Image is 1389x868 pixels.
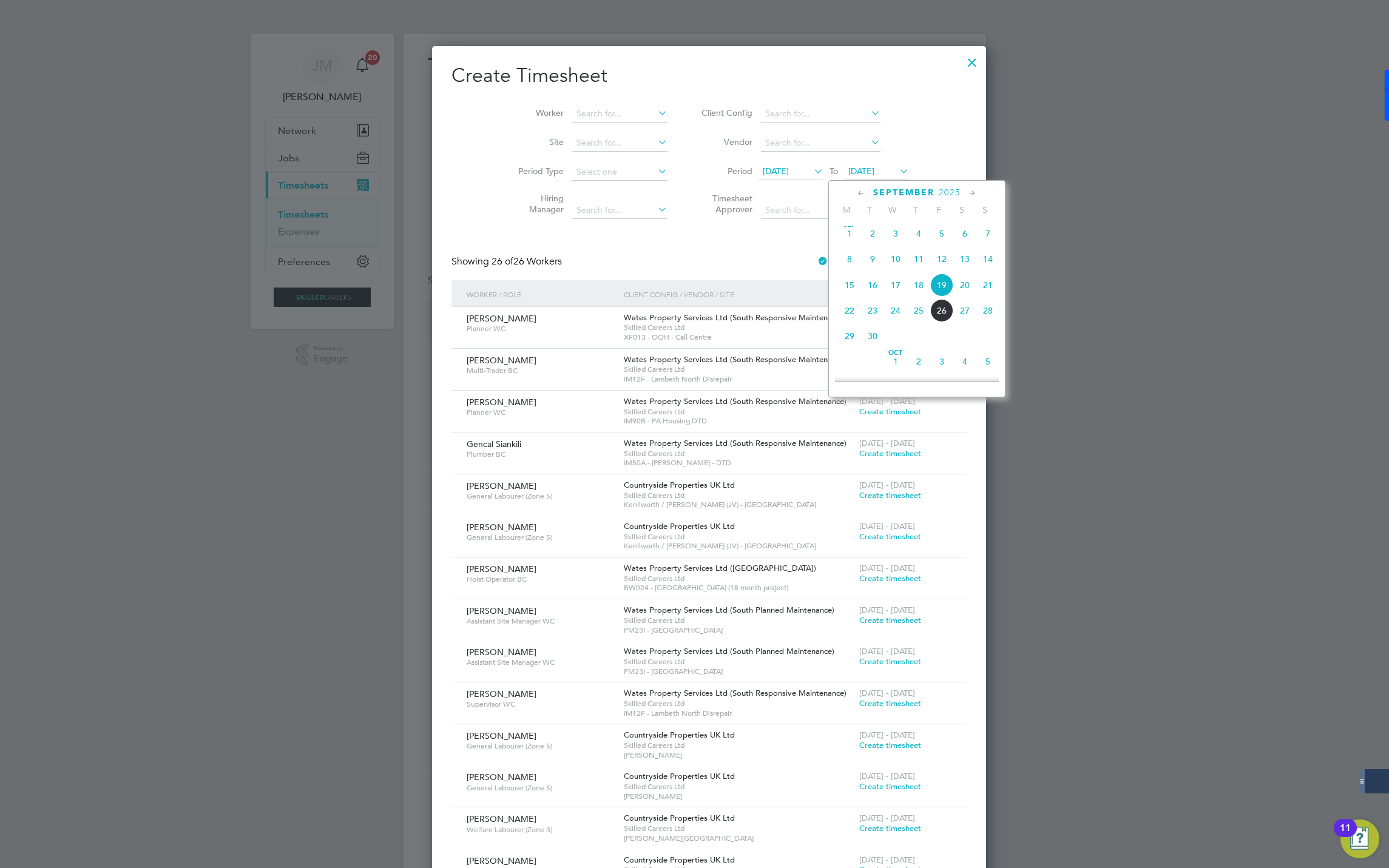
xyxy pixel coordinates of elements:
div: Client Config / Vendor / Site [621,280,856,308]
span: 10 [930,375,953,399]
span: 21 [976,274,999,297]
span: Wates Property Services Ltd (South Responsive Maintenance) [624,354,847,365]
span: [PERSON_NAME] [467,772,536,782]
span: Create timesheet [859,656,921,667]
span: 12 [930,247,953,271]
span: 11 [953,375,976,399]
label: Hide created timesheets [817,255,940,267]
input: Search for... [572,106,667,123]
span: Assistant Site Manager WC [467,616,615,626]
span: Create timesheet [859,615,921,625]
span: 16 [861,274,884,297]
span: 9 [907,375,930,399]
label: Period Type [509,166,564,177]
span: S [973,204,996,215]
span: 1 [884,350,907,373]
span: Skilled Careers Ltd [624,323,853,332]
span: [DATE] - [DATE] [859,605,915,615]
span: General Labourer (Zone 5) [467,783,615,793]
span: [PERSON_NAME] [467,480,536,491]
input: Search for... [572,135,667,152]
span: Skilled Careers Ltd [624,824,853,833]
span: BW024 - [GEOGRAPHIC_DATA] (18 month project) [624,583,853,593]
span: Skilled Careers Ltd [624,657,853,667]
span: 8 [838,247,861,271]
span: Gencal Siankili [467,439,521,449]
span: Create timesheet [859,781,921,792]
span: 13 [953,247,976,271]
span: F [927,204,950,215]
span: 10 [884,247,907,271]
span: [PERSON_NAME] [467,688,536,699]
span: [DATE] - [DATE] [859,730,915,740]
span: 3 [930,350,953,373]
span: [PERSON_NAME][GEOGRAPHIC_DATA] [624,833,853,843]
span: [DATE] - [DATE] [859,438,915,448]
span: [PERSON_NAME] [467,564,536,574]
span: [DATE] - [DATE] [859,813,915,823]
span: IM90B - PA Housing DTD [624,416,853,426]
span: Wates Property Services Ltd (South Planned Maintenance) [624,646,834,656]
span: Skilled Careers Ltd [624,699,853,708]
label: Worker [509,107,564,118]
span: Create timesheet [859,573,921,584]
span: General Labourer (Zone 5) [467,491,615,501]
span: Create timesheet [859,448,921,459]
span: Assistant Site Manager WC [467,658,615,667]
div: Worker / Role [464,280,621,308]
input: Select one [572,164,667,181]
span: Countryside Properties UK Ltd [624,480,735,490]
span: 8 [884,375,907,399]
input: Search for... [761,135,880,152]
label: Hiring Manager [509,193,564,215]
span: Oct [884,350,907,356]
span: Skilled Careers Ltd [624,532,853,542]
span: Planner WC [467,324,615,334]
span: 26 of [492,255,513,267]
span: 18 [907,274,930,297]
span: [PERSON_NAME] [467,647,536,658]
span: Sep [838,222,861,228]
span: 20 [953,274,976,297]
span: [DATE] - [DATE] [859,771,915,781]
span: 15 [838,274,861,297]
span: General Labourer (Zone 5) [467,741,615,751]
span: 5 [976,350,999,373]
span: Kenilworth / [PERSON_NAME] (JV) - [GEOGRAPHIC_DATA] [624,500,853,510]
span: [DATE] - [DATE] [859,855,915,865]
span: [DATE] - [DATE] [859,688,915,698]
span: Wates Property Services Ltd (South Planned Maintenance) [624,605,834,615]
span: [PERSON_NAME] [624,750,853,760]
span: [PERSON_NAME] [467,813,536,824]
span: 3 [884,222,907,245]
span: General Labourer (Zone 5) [467,533,615,542]
span: Skilled Careers Ltd [624,365,853,374]
span: Skilled Careers Ltd [624,741,853,750]
span: M [835,204,858,215]
span: S [950,204,973,215]
span: 4 [953,350,976,373]
span: Plumber BC [467,449,615,459]
h2: Create Timesheet [451,63,967,89]
span: Create timesheet [859,406,921,417]
span: [PERSON_NAME] [467,397,536,408]
button: Open Resource Center, 11 new notifications [1340,819,1379,858]
span: T [904,204,927,215]
span: Hoist Operator BC [467,574,615,584]
span: Countryside Properties UK Ltd [624,855,735,865]
label: Period [698,166,752,177]
span: 7 [861,375,884,399]
span: W [881,204,904,215]
span: Wates Property Services Ltd (South Responsive Maintenance) [624,688,847,698]
span: XF013 - OOH - Call Centre [624,332,853,342]
div: 11 [1340,828,1351,844]
span: 2025 [939,187,961,198]
span: [PERSON_NAME] [624,792,853,801]
span: Wates Property Services Ltd ([GEOGRAPHIC_DATA]) [624,563,816,573]
span: [DATE] - [DATE] [859,646,915,656]
label: Vendor [698,136,752,147]
span: [PERSON_NAME] [467,522,536,533]
span: 26 Workers [492,255,562,267]
input: Search for... [761,106,880,123]
span: 12 [976,375,999,399]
